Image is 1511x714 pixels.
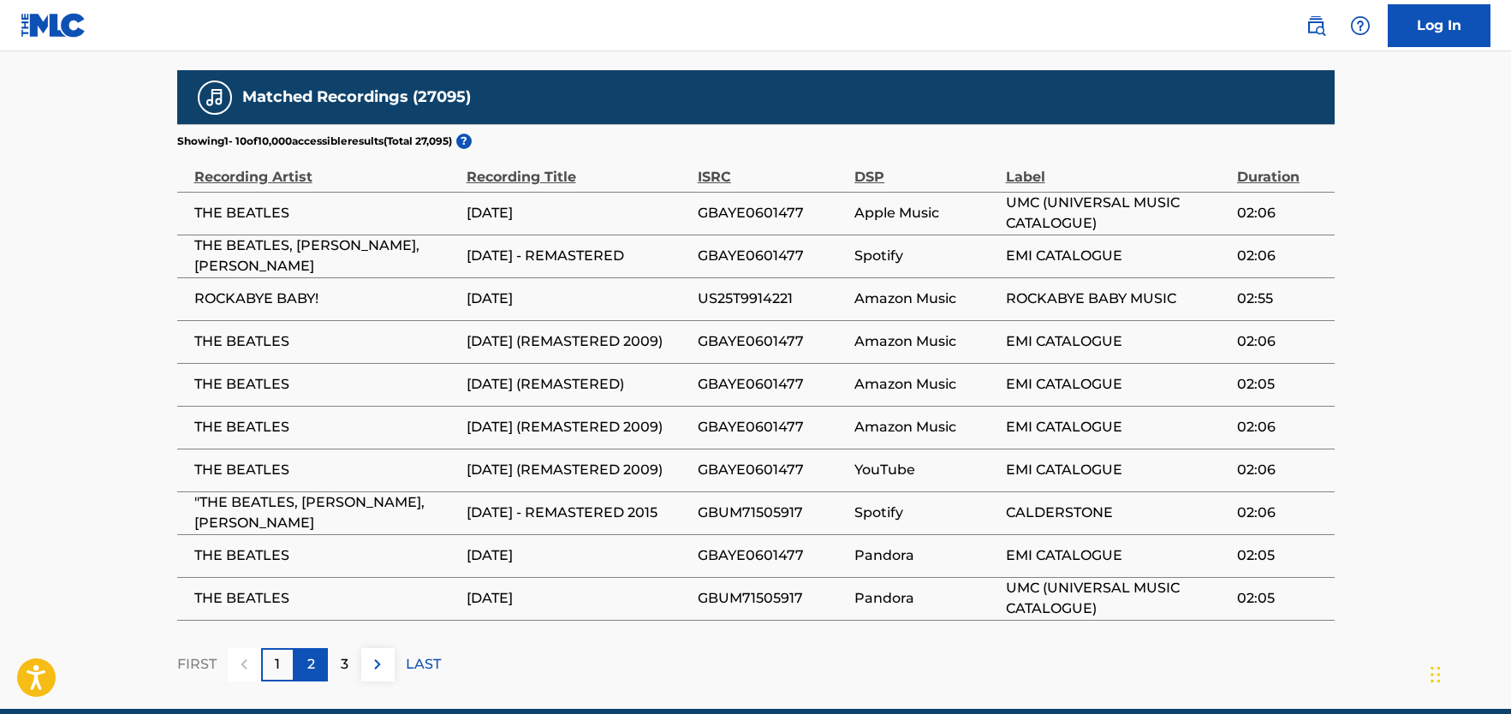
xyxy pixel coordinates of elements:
p: 2 [307,654,315,675]
span: [DATE] (REMASTERED 2009) [467,417,689,437]
span: CALDERSTONE [1006,503,1228,523]
span: 02:06 [1237,460,1326,480]
span: [DATE] (REMASTERED) [467,374,689,395]
span: "THE BEATLES, [PERSON_NAME], [PERSON_NAME] [194,492,458,533]
p: LAST [406,654,441,675]
div: Duration [1237,149,1326,187]
span: GBAYE0601477 [698,246,846,266]
span: EMI CATALOGUE [1006,417,1228,437]
span: [DATE] [467,545,689,566]
span: GBUM71505917 [698,503,846,523]
span: GBAYE0601477 [698,460,846,480]
div: Help [1343,9,1377,43]
span: UMC (UNIVERSAL MUSIC CATALOGUE) [1006,193,1228,234]
span: ROCKABYE BABY MUSIC [1006,289,1228,309]
p: 3 [341,654,348,675]
span: THE BEATLES [194,374,458,395]
img: Matched Recordings [205,87,225,108]
span: THE BEATLES [194,203,458,223]
div: Recording Artist [194,149,458,187]
span: 02:06 [1237,503,1326,523]
span: GBAYE0601477 [698,545,846,566]
span: Amazon Music [854,289,996,309]
span: Amazon Music [854,331,996,352]
p: Showing 1 - 10 of 10,000 accessible results (Total 27,095 ) [177,134,452,149]
span: ? [456,134,472,149]
iframe: Chat Widget [1425,632,1511,714]
p: FIRST [177,654,217,675]
div: ISRC [698,149,846,187]
span: UMC (UNIVERSAL MUSIC CATALOGUE) [1006,578,1228,619]
div: DSP [854,149,996,187]
span: 02:05 [1237,374,1326,395]
span: Amazon Music [854,417,996,437]
span: THE BEATLES [194,588,458,609]
span: 02:05 [1237,545,1326,566]
span: 02:55 [1237,289,1326,309]
span: [DATE] - REMASTERED 2015 [467,503,689,523]
span: GBUM71505917 [698,588,846,609]
span: [DATE] - REMASTERED [467,246,689,266]
span: YouTube [854,460,996,480]
span: 02:06 [1237,246,1326,266]
span: GBAYE0601477 [698,331,846,352]
span: Amazon Music [854,374,996,395]
img: search [1306,15,1326,36]
span: [DATE] (REMASTERED 2009) [467,331,689,352]
span: EMI CATALOGUE [1006,460,1228,480]
span: THE BEATLES [194,545,458,566]
span: THE BEATLES [194,460,458,480]
span: Pandora [854,545,996,566]
span: THE BEATLES, [PERSON_NAME], [PERSON_NAME] [194,235,458,277]
span: THE BEATLES [194,331,458,352]
h5: Matched Recordings (27095) [242,87,471,107]
span: 02:06 [1237,417,1326,437]
span: 02:06 [1237,203,1326,223]
span: Apple Music [854,203,996,223]
span: GBAYE0601477 [698,417,846,437]
a: Log In [1388,4,1490,47]
span: EMI CATALOGUE [1006,246,1228,266]
img: right [367,654,388,675]
span: EMI CATALOGUE [1006,331,1228,352]
img: MLC Logo [21,13,86,38]
img: help [1350,15,1371,36]
span: GBAYE0601477 [698,203,846,223]
span: THE BEATLES [194,417,458,437]
div: Label [1006,149,1228,187]
span: 02:06 [1237,331,1326,352]
span: ROCKABYE BABY! [194,289,458,309]
span: GBAYE0601477 [698,374,846,395]
span: US25T9914221 [698,289,846,309]
div: Drag [1431,649,1441,700]
span: EMI CATALOGUE [1006,545,1228,566]
p: 1 [275,654,280,675]
span: 02:05 [1237,588,1326,609]
span: [DATE] [467,588,689,609]
a: Public Search [1299,9,1333,43]
span: [DATE] (REMASTERED 2009) [467,460,689,480]
span: [DATE] [467,289,689,309]
span: EMI CATALOGUE [1006,374,1228,395]
span: Spotify [854,246,996,266]
span: [DATE] [467,203,689,223]
span: Spotify [854,503,996,523]
div: Recording Title [467,149,689,187]
span: Pandora [854,588,996,609]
